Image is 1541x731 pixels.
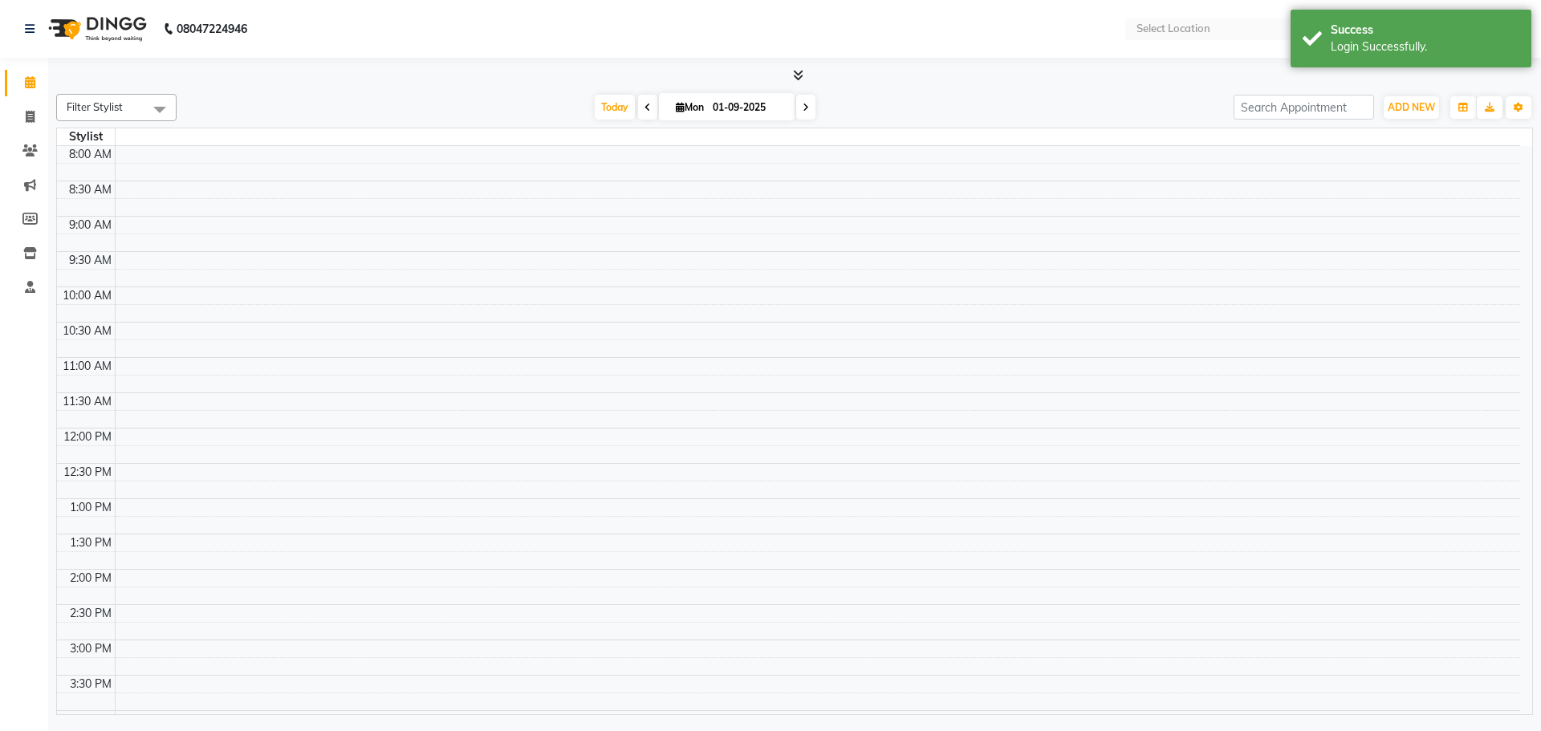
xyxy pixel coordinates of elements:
div: 3:30 PM [67,676,115,692]
div: 1:00 PM [67,499,115,516]
div: 10:00 AM [59,287,115,304]
input: 2025-09-01 [708,95,788,120]
div: 2:30 PM [67,605,115,622]
b: 08047224946 [177,6,247,51]
div: 9:00 AM [66,217,115,234]
div: 8:00 AM [66,146,115,163]
div: 2:00 PM [67,570,115,587]
div: 11:30 AM [59,393,115,410]
div: Success [1331,22,1519,39]
div: 4:00 PM [67,711,115,728]
div: 12:30 PM [60,464,115,481]
span: Filter Stylist [67,100,123,113]
span: Today [595,95,635,120]
div: Select Location [1136,21,1210,37]
div: 3:00 PM [67,640,115,657]
div: Login Successfully. [1331,39,1519,55]
span: Mon [672,101,708,113]
div: 12:00 PM [60,428,115,445]
span: ADD NEW [1388,101,1435,113]
div: 8:30 AM [66,181,115,198]
input: Search Appointment [1234,95,1374,120]
div: Stylist [57,128,115,145]
button: ADD NEW [1384,96,1439,119]
div: 1:30 PM [67,534,115,551]
div: 9:30 AM [66,252,115,269]
div: 11:00 AM [59,358,115,375]
div: 10:30 AM [59,323,115,339]
img: logo [41,6,151,51]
